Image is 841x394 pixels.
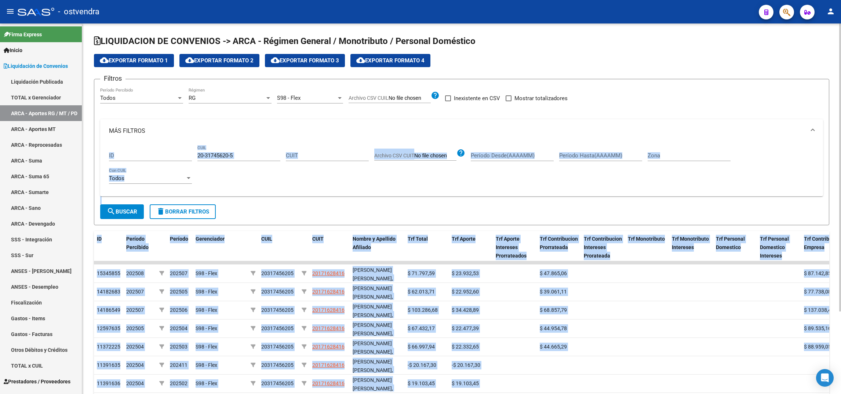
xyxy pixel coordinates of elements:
span: 20171628416 [312,325,345,331]
datatable-header-cell: ID [94,231,123,263]
span: Borrar Filtros [156,208,209,215]
span: Trf Monotributo [628,236,665,242]
div: 20317456205 [261,324,294,333]
span: $ 62.013,71 [408,289,435,295]
span: $ 34.428,89 [452,307,479,313]
span: Período Percibido [126,236,149,250]
span: Trf Personal Domestico [716,236,745,250]
mat-icon: help [431,91,440,100]
span: S98 - Flex [196,289,217,295]
span: 11391635 [97,362,120,368]
span: Trf Aporte Intereses Prorrateados [496,236,527,259]
div: 20317456205 [261,288,294,296]
span: 202507 [126,289,144,295]
span: Exportar Formato 1 [100,57,168,64]
span: Inicio [4,46,22,54]
span: 12597635 [97,325,120,331]
mat-icon: cloud_download [100,56,109,65]
mat-icon: cloud_download [271,56,280,65]
span: S98 - Flex [196,325,217,331]
span: Exportar Formato 3 [271,57,339,64]
datatable-header-cell: Período [167,231,193,263]
mat-panel-title: MÁS FILTROS [109,127,805,135]
span: $ 39.061,11 [540,289,567,295]
div: 20317456205 [261,306,294,314]
datatable-header-cell: CUIT [309,231,350,263]
span: CUIL [261,236,272,242]
datatable-header-cell: Trf Personal Domestico [713,231,757,263]
mat-icon: cloud_download [356,56,365,65]
input: Archivo CSV CUIL [389,95,431,102]
span: S98 - Flex [196,307,217,313]
mat-icon: search [107,207,116,216]
span: 20171628416 [312,307,345,313]
span: 20171628416 [312,362,345,368]
datatable-header-cell: Nombre y Apellido Afiliado [350,231,405,263]
span: 202506 [170,307,188,313]
span: Gerenciador [196,236,225,242]
span: Liquidación de Convenios [4,62,68,70]
span: 202504 [126,362,144,368]
button: Exportar Formato 4 [350,54,430,67]
span: 20171628416 [312,289,345,295]
span: 202508 [126,270,144,276]
span: Trf Contribucion Prorrateada [540,236,578,250]
span: [PERSON_NAME] [PERSON_NAME], [353,340,393,355]
span: $ 88.959,05 [804,344,831,350]
div: 20317456205 [261,343,294,351]
span: 20171628416 [312,380,345,386]
span: 15345855 [97,270,120,276]
span: $ 66.997,94 [408,344,435,350]
datatable-header-cell: Trf Contribucion Prorrateada [537,231,581,263]
span: 202507 [126,307,144,313]
span: RG [189,95,196,101]
span: [PERSON_NAME] [PERSON_NAME], [353,377,393,391]
datatable-header-cell: Trf Monotributo Intereses [669,231,713,263]
span: Trf Total [408,236,428,242]
span: $ 103.286,68 [408,307,438,313]
span: -$ 20.167,30 [452,362,480,368]
span: $ 19.103,45 [452,380,479,386]
span: Firma Express [4,30,42,39]
datatable-header-cell: Trf Aporte [449,231,493,263]
datatable-header-cell: Trf Total [405,231,449,263]
span: $ 68.857,79 [540,307,567,313]
span: - ostvendra [58,4,99,20]
input: Archivo CSV CUIT [414,153,456,159]
span: S98 - Flex [196,362,217,368]
span: $ 22.332,65 [452,344,479,350]
span: [PERSON_NAME] [PERSON_NAME], [353,359,393,373]
datatable-header-cell: CUIL [258,231,299,263]
span: 202502 [170,380,188,386]
span: 202411 [170,362,188,368]
span: 11372225 [97,344,120,350]
span: $ 22.477,39 [452,325,479,331]
div: 20317456205 [261,269,294,278]
span: 11391636 [97,380,120,386]
span: Trf Personal Domestico Intereses [760,236,789,259]
span: S98 - Flex [196,270,217,276]
span: 202505 [126,325,144,331]
span: Exportar Formato 2 [185,57,254,64]
span: -$ 20.167,30 [408,362,436,368]
mat-icon: delete [156,207,165,216]
span: Trf Monotributo Intereses [672,236,709,250]
span: 14182683 [97,289,120,295]
span: $ 19.103,45 [408,380,435,386]
span: Inexistente en CSV [454,94,500,103]
datatable-header-cell: Trf Contribucion Intereses Prorateada [581,231,625,263]
div: 20317456205 [261,361,294,369]
button: Exportar Formato 3 [265,54,345,67]
datatable-header-cell: Trf Personal Domestico Intereses [757,231,801,263]
span: $ 77.738,08 [804,289,831,295]
span: 20171628416 [312,344,345,350]
span: Nombre y Apellido Afiliado [353,236,396,250]
span: [PERSON_NAME] [PERSON_NAME], [353,322,393,336]
span: [PERSON_NAME] [PERSON_NAME], [353,304,393,318]
div: 20317456205 [261,379,294,388]
span: Mostrar totalizadores [514,94,568,103]
datatable-header-cell: Trf Monotributo [625,231,669,263]
span: $ 47.865,06 [540,270,567,276]
mat-icon: person [826,7,835,16]
span: $ 22.952,60 [452,289,479,295]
